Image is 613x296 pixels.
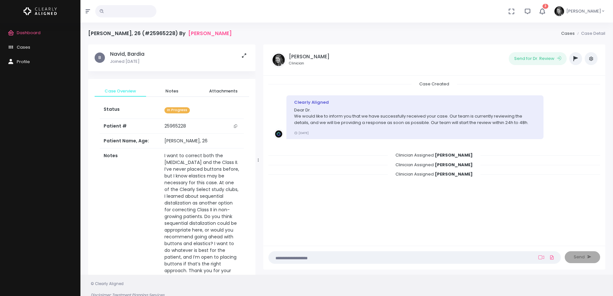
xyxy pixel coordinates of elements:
span: [PERSON_NAME] [566,8,601,14]
span: Profile [17,59,30,65]
span: Attachments [203,88,244,94]
th: Patient Name, Age: [100,134,161,148]
b: [PERSON_NAME] [435,171,473,177]
div: Clearly Aligned [294,99,536,106]
div: scrollable content [88,44,255,277]
span: Clinician Assigned: [388,169,480,179]
span: Cases [17,44,30,50]
a: Add Loom Video [537,255,545,260]
h4: [PERSON_NAME], 26 (#25965228) By [88,30,232,36]
span: Case Overview [100,88,141,94]
td: [PERSON_NAME], 26 [161,134,244,148]
img: Logo Horizontal [23,5,57,18]
h5: Navid, Bardia [110,51,144,57]
b: [PERSON_NAME] [435,162,473,168]
a: [PERSON_NAME] [188,30,232,36]
li: Case Detail [575,30,605,37]
span: 3 [543,4,548,9]
span: Notes [151,88,192,94]
img: Header Avatar [553,5,565,17]
button: Send for Dr. Review [509,52,567,65]
th: Status [100,102,161,119]
p: Dear Dr. We would like to inform you that we have successfully received your case. Our team is cu... [294,107,536,126]
span: Clinician Assigned: [388,150,480,160]
p: Joined [DATE] [110,58,144,65]
small: Clinician [289,61,330,66]
td: 25965228 [161,119,244,134]
a: Add Files [548,252,556,263]
a: Cases [561,30,575,36]
div: scrollable content [268,81,600,239]
span: In Progress [164,107,190,113]
th: Patient # [100,119,161,134]
span: B [95,53,105,63]
span: Case Created [412,79,457,89]
b: [PERSON_NAME] [435,152,473,158]
small: [DATE] [294,131,309,135]
td: I want to correct both the [MEDICAL_DATA] and the Class II. I’ve never placed buttons before, but... [161,148,244,285]
span: Clinician Assigned: [388,160,480,170]
th: Notes [100,148,161,285]
h5: [PERSON_NAME] [289,54,330,60]
span: Dashboard [17,30,41,36]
